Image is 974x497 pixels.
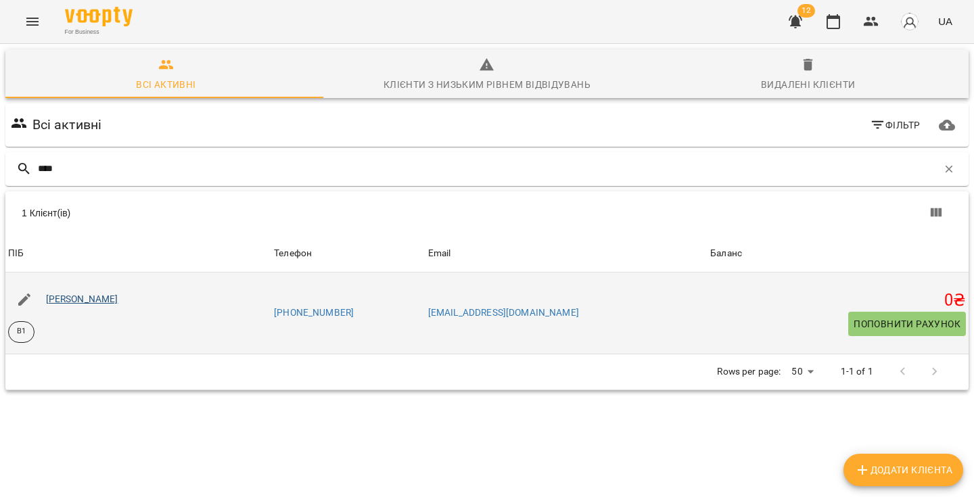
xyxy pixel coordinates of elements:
p: Rows per page: [717,365,781,379]
a: [PHONE_NUMBER] [274,307,354,318]
div: Sort [274,245,312,262]
div: B1 [8,321,34,343]
button: Menu [16,5,49,38]
span: Фільтр [870,117,921,133]
div: 1 Клієнт(ів) [22,206,495,220]
div: Клієнти з низьким рівнем відвідувань [384,76,590,93]
span: Додати клієнта [854,462,952,478]
div: Table Toolbar [5,191,969,235]
button: Вигляд колонок [920,197,952,229]
div: Sort [428,245,451,262]
a: [PERSON_NAME] [46,293,118,304]
div: Email [428,245,451,262]
h6: Всі активні [32,114,102,135]
div: Sort [8,245,24,262]
p: 1-1 of 1 [841,365,873,379]
div: Sort [710,245,742,262]
div: 50 [786,362,818,381]
span: Баланс [710,245,966,262]
h5: 0 ₴ [710,290,966,311]
div: Баланс [710,245,742,262]
button: Додати клієнта [843,454,963,486]
span: ПІБ [8,245,269,262]
button: Фільтр [864,113,926,137]
img: Voopty Logo [65,7,133,26]
img: avatar_s.png [900,12,919,31]
span: Телефон [274,245,423,262]
span: UA [938,14,952,28]
a: [EMAIL_ADDRESS][DOMAIN_NAME] [428,307,579,318]
span: For Business [65,28,133,37]
span: 12 [797,4,815,18]
button: Поповнити рахунок [848,312,966,336]
div: ПІБ [8,245,24,262]
div: Телефон [274,245,312,262]
p: B1 [17,326,26,337]
div: Всі активні [136,76,195,93]
span: Email [428,245,705,262]
span: Поповнити рахунок [854,316,960,332]
button: UA [933,9,958,34]
div: Видалені клієнти [761,76,855,93]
